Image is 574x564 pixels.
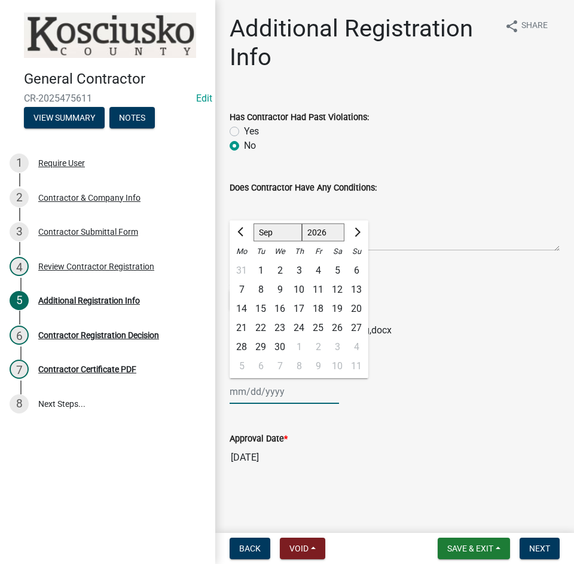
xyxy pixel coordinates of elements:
[232,357,251,376] div: 5
[328,242,347,261] div: Sa
[230,538,270,559] button: Back
[10,188,29,207] div: 2
[270,357,289,376] div: Wednesday, October 7, 2026
[251,338,270,357] div: Tuesday, September 29, 2026
[24,93,191,104] span: CR-2025475611
[270,338,289,357] div: 30
[10,257,29,276] div: 4
[347,318,366,338] div: 27
[328,318,347,338] div: Saturday, September 26, 2026
[309,357,328,376] div: 9
[521,19,548,33] span: Share
[38,194,141,202] div: Contractor & Company Info
[328,261,347,280] div: Saturday, September 5, 2026
[38,331,159,339] div: Contractor Registration Decision
[270,242,289,261] div: We
[270,338,289,357] div: Wednesday, September 30, 2026
[438,538,510,559] button: Save & Exit
[251,299,270,318] div: Tuesday, September 15, 2026
[328,357,347,376] div: 10
[347,280,366,299] div: 13
[495,14,557,38] button: shareShare
[232,357,251,376] div: Monday, October 5, 2026
[289,357,309,376] div: Thursday, October 8, 2026
[251,357,270,376] div: Tuesday, October 6, 2026
[309,280,328,299] div: Friday, September 11, 2026
[244,124,259,139] label: Yes
[309,280,328,299] div: 11
[289,318,309,338] div: Thursday, September 24, 2026
[505,19,519,33] i: share
[347,242,366,261] div: Su
[347,338,366,357] div: Sunday, October 4, 2026
[270,318,289,338] div: Wednesday, September 23, 2026
[309,261,328,280] div: Friday, September 4, 2026
[251,299,270,318] div: 15
[289,280,309,299] div: Thursday, September 10, 2026
[289,338,309,357] div: 1
[347,318,366,338] div: Sunday, September 27, 2026
[270,318,289,338] div: 23
[289,242,309,261] div: Th
[38,159,85,167] div: Require User
[251,338,270,357] div: 29
[270,299,289,318] div: Wednesday, September 16, 2026
[230,379,339,404] input: mm/dd/yyyy
[239,544,261,553] span: Back
[349,223,364,242] button: Next month
[328,280,347,299] div: Saturday, September 12, 2026
[24,70,206,88] h4: General Contractor
[10,360,29,379] div: 7
[232,280,251,299] div: 7
[232,299,251,318] div: Monday, September 14, 2026
[251,318,270,338] div: Tuesday, September 22, 2026
[447,544,493,553] span: Save & Exit
[270,299,289,318] div: 16
[251,242,270,261] div: Tu
[230,184,377,192] label: Does Contractor Have Any Conditions:
[347,280,366,299] div: Sunday, September 13, 2026
[109,107,155,128] button: Notes
[289,280,309,299] div: 10
[10,326,29,345] div: 6
[328,261,347,280] div: 5
[232,318,251,338] div: Monday, September 21, 2026
[254,223,302,241] select: Select month
[232,299,251,318] div: 14
[328,299,347,318] div: Saturday, September 19, 2026
[347,338,366,357] div: 4
[289,299,309,318] div: 17
[289,261,309,280] div: Thursday, September 3, 2026
[309,299,328,318] div: 18
[270,261,289,280] div: 2
[38,228,138,236] div: Contractor Submittal Form
[251,357,270,376] div: 6
[328,338,347,357] div: 3
[196,93,212,104] wm-modal-confirm: Edit Application Number
[251,280,270,299] div: 8
[520,538,560,559] button: Next
[38,365,136,373] div: Contractor Certificate PDF
[24,114,105,123] wm-modal-confirm: Summary
[289,357,309,376] div: 8
[347,261,366,280] div: Sunday, September 6, 2026
[302,223,345,241] select: Select year
[289,261,309,280] div: 3
[309,318,328,338] div: 25
[270,280,289,299] div: 9
[270,357,289,376] div: 7
[309,299,328,318] div: Friday, September 18, 2026
[309,261,328,280] div: 4
[328,357,347,376] div: Saturday, October 10, 2026
[10,222,29,241] div: 3
[109,114,155,123] wm-modal-confirm: Notes
[529,544,550,553] span: Next
[38,262,154,271] div: Review Contractor Registration
[309,318,328,338] div: Friday, September 25, 2026
[347,261,366,280] div: 6
[289,338,309,357] div: Thursday, October 1, 2026
[232,338,251,357] div: 28
[24,13,196,58] img: Kosciusko County, Indiana
[230,14,495,72] h1: Additional Registration Info
[251,261,270,280] div: 1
